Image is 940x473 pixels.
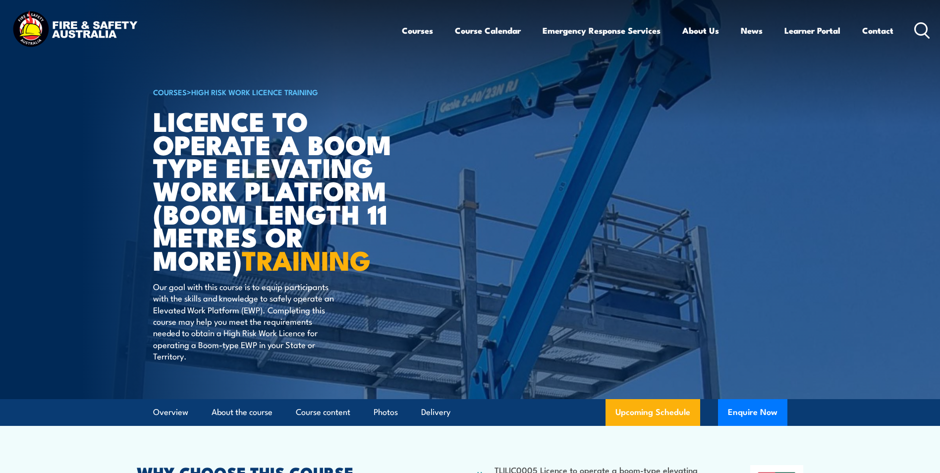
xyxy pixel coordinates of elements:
a: Course Calendar [455,17,521,44]
a: Upcoming Schedule [606,399,700,426]
a: Delivery [421,399,450,425]
a: Course content [296,399,350,425]
a: Overview [153,399,188,425]
a: Learner Portal [784,17,840,44]
button: Enquire Now [718,399,787,426]
h1: Licence to operate a boom type elevating work platform (boom length 11 metres or more) [153,109,398,271]
a: High Risk Work Licence Training [191,86,318,97]
a: Photos [374,399,398,425]
a: Emergency Response Services [543,17,661,44]
a: News [741,17,763,44]
a: Contact [862,17,893,44]
h6: > [153,86,398,98]
p: Our goal with this course is to equip participants with the skills and knowledge to safely operat... [153,281,334,362]
a: About the course [212,399,273,425]
strong: TRAINING [242,238,371,280]
a: COURSES [153,86,187,97]
a: About Us [682,17,719,44]
a: Courses [402,17,433,44]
